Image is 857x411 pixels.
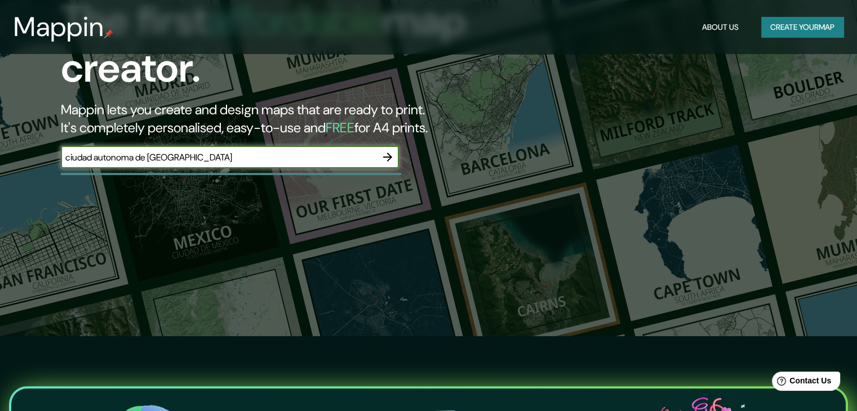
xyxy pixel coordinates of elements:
[14,11,104,43] h3: Mappin
[104,29,113,38] img: mappin-pin
[61,151,376,164] input: Choose your favourite place
[698,17,743,38] button: About Us
[757,367,845,399] iframe: Help widget launcher
[326,119,354,136] h5: FREE
[761,17,843,38] button: Create yourmap
[61,101,490,137] h2: Mappin lets you create and design maps that are ready to print. It's completely personalised, eas...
